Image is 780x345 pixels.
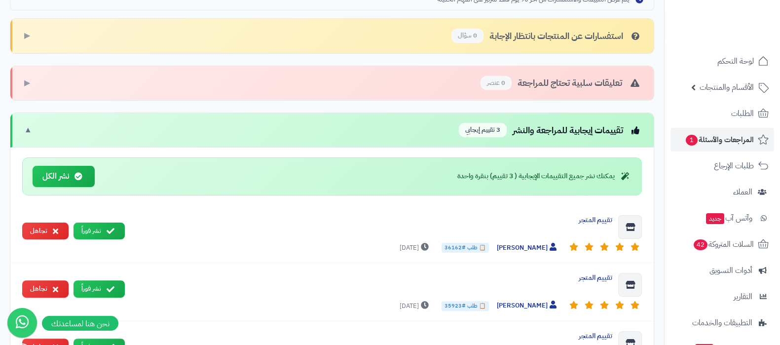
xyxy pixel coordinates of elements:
div: تعليقات سلبية تحتاج للمراجعة [481,76,642,90]
div: تقييمات إيجابية للمراجعة والنشر [459,123,642,137]
a: لوحة التحكم [670,49,774,73]
button: تجاهل [22,280,69,298]
span: ▶ [24,77,30,89]
span: [DATE] [400,243,431,253]
span: [PERSON_NAME] [497,243,559,253]
button: نشر الكل [33,166,95,187]
span: 0 عنصر [481,76,512,90]
span: أدوات التسويق [709,264,752,277]
span: التقارير [734,290,752,304]
div: يمكنك نشر جميع التقييمات الإيجابية ( 3 تقييم) بنقرة واحدة [457,171,631,181]
span: المراجعات والأسئلة [685,133,754,147]
div: استفسارات عن المنتجات بانتظار الإجابة [451,29,642,43]
span: العملاء [733,185,752,199]
button: نشر فوراً [74,223,125,240]
a: التقارير [670,285,774,308]
div: تقييم المتجر [133,273,612,283]
a: طلبات الإرجاع [670,154,774,178]
span: الطلبات [731,107,754,120]
span: 📋 طلب #35923 [442,301,489,311]
a: التطبيقات والخدمات [670,311,774,335]
span: السلات المتروكة [693,237,754,251]
span: ▶ [24,30,30,41]
a: السلات المتروكة42 [670,232,774,256]
span: طلبات الإرجاع [714,159,754,173]
span: [PERSON_NAME] [497,301,559,311]
span: الأقسام والمنتجات [700,80,754,94]
button: نشر فوراً [74,280,125,298]
div: تقييم المتجر [133,215,612,225]
a: الطلبات [670,102,774,125]
span: 3 تقييم إيجابي [459,123,507,137]
span: التطبيقات والخدمات [692,316,752,330]
a: العملاء [670,180,774,204]
span: ▼ [24,124,32,136]
a: وآتس آبجديد [670,206,774,230]
span: [DATE] [400,301,431,311]
img: logo-2.png [713,28,771,48]
span: جديد [706,213,724,224]
button: تجاهل [22,223,69,240]
a: أدوات التسويق [670,259,774,282]
span: 42 [694,239,707,250]
span: 1 [686,135,698,146]
span: لوحة التحكم [717,54,754,68]
span: وآتس آب [705,211,752,225]
span: 0 سؤال [451,29,483,43]
a: المراجعات والأسئلة1 [670,128,774,152]
span: 📋 طلب #36162 [442,243,489,253]
div: تقييم المتجر [133,331,612,341]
